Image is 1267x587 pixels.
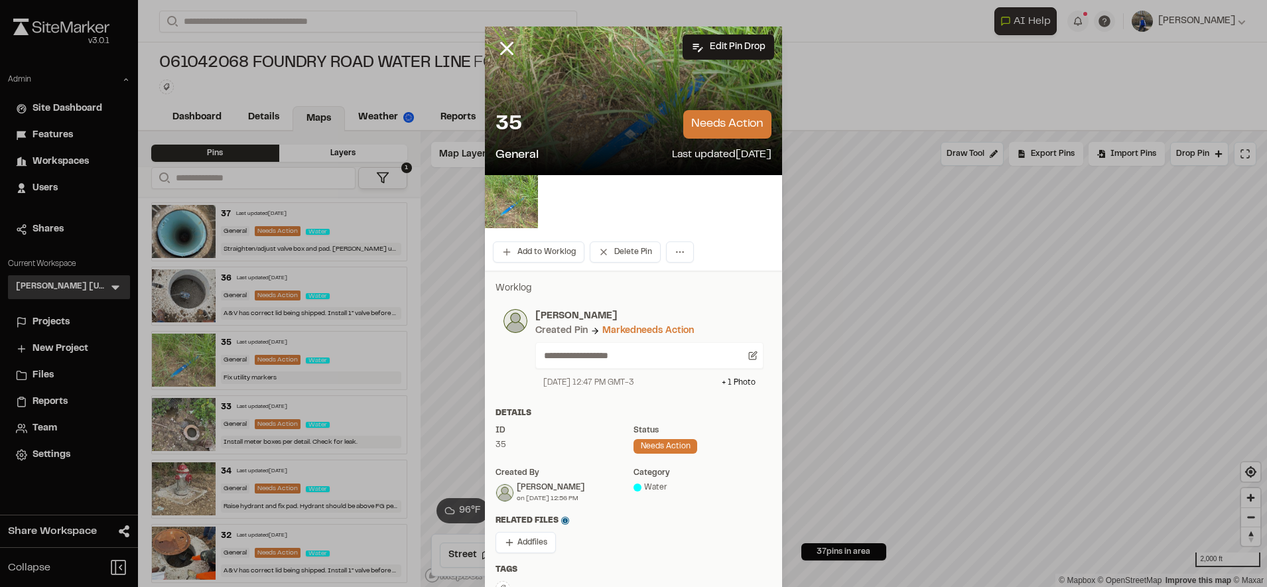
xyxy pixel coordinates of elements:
[496,515,569,527] span: Related Files
[496,147,539,164] p: General
[722,377,756,389] div: + 1 Photo
[496,424,633,436] div: ID
[485,175,538,228] img: file
[517,537,547,549] span: Add files
[517,493,584,503] div: on [DATE] 12:56 PM
[543,377,634,389] div: [DATE] 12:47 PM GMT-3
[517,482,584,493] div: [PERSON_NAME]
[633,424,771,436] div: Status
[496,467,633,479] div: Created by
[496,484,513,501] img: Jack Earney
[535,324,588,338] div: Created Pin
[602,324,694,338] div: Marked needs action
[503,309,527,333] img: photo
[633,482,771,493] div: Water
[590,241,661,263] button: Delete Pin
[496,111,521,138] p: 35
[496,532,556,553] button: Addfiles
[493,241,584,263] button: Add to Worklog
[496,407,771,419] div: Details
[683,110,771,139] p: needs action
[496,281,771,296] p: Worklog
[672,147,771,164] p: Last updated [DATE]
[633,439,697,454] div: needs action
[496,564,771,576] div: Tags
[633,467,771,479] div: category
[496,439,633,451] div: 35
[535,309,764,324] p: [PERSON_NAME]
